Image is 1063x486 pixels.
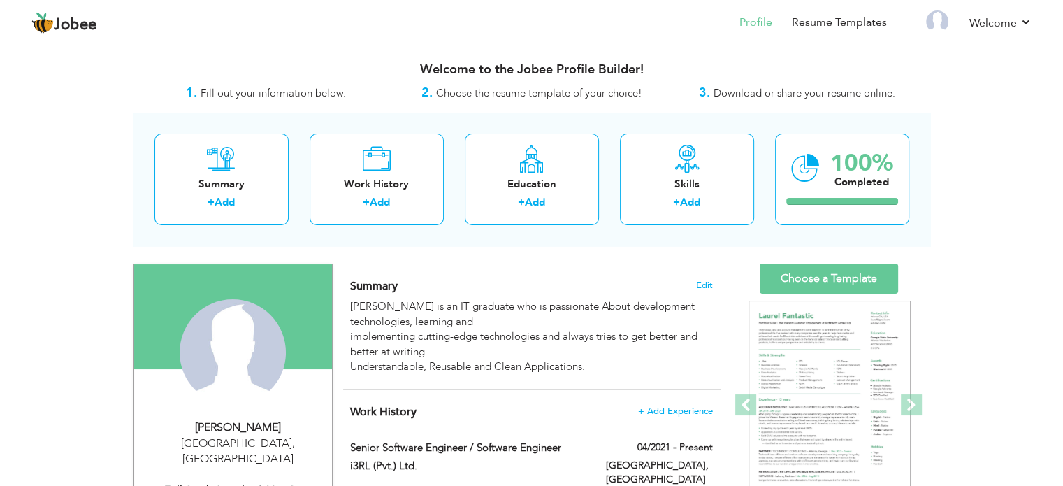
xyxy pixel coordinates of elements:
[792,15,887,31] a: Resume Templates
[830,152,893,175] div: 100%
[631,177,743,192] div: Skills
[363,195,370,210] label: +
[680,195,700,209] a: Add
[350,459,585,473] label: i3RL (Pvt.) Ltd.
[133,63,930,77] h3: Welcome to the Jobee Profile Builder!
[673,195,680,210] label: +
[350,405,712,419] h4: This helps to show the companies you have worked for.
[186,84,197,101] strong: 1.
[350,404,417,420] span: Work History
[637,441,713,455] label: 04/2021 - Present
[31,12,97,34] a: Jobee
[830,175,893,190] div: Completed
[208,195,215,210] label: +
[696,280,713,290] span: Edit
[525,195,545,209] a: Add
[321,177,433,192] div: Work History
[31,12,54,34] img: jobee.io
[699,84,710,101] strong: 3.
[350,299,712,374] div: [PERSON_NAME] is an IT graduate who is passionate About development technologies, learning and im...
[926,10,948,33] img: Profile Img
[370,195,390,209] a: Add
[145,420,332,436] div: [PERSON_NAME]
[638,406,713,416] span: + Add Experience
[145,436,332,468] div: [GEOGRAPHIC_DATA] [GEOGRAPHIC_DATA]
[166,177,277,192] div: Summary
[350,278,398,294] span: Summary
[350,441,585,455] label: Senior Software Engineer / Software Engineer
[292,436,295,451] span: ,
[476,177,588,192] div: Education
[180,299,286,406] img: ijaz hassan
[436,86,642,100] span: Choose the resume template of your choice!
[760,264,898,294] a: Choose a Template
[350,279,712,293] h4: Adding a summary is a quick and easy way to highlight your experience and interests.
[54,17,97,33] span: Jobee
[201,86,346,100] span: Fill out your information below.
[739,15,772,31] a: Profile
[969,15,1032,31] a: Welcome
[714,86,895,100] span: Download or share your resume online.
[421,84,433,101] strong: 2.
[518,195,525,210] label: +
[215,195,235,209] a: Add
